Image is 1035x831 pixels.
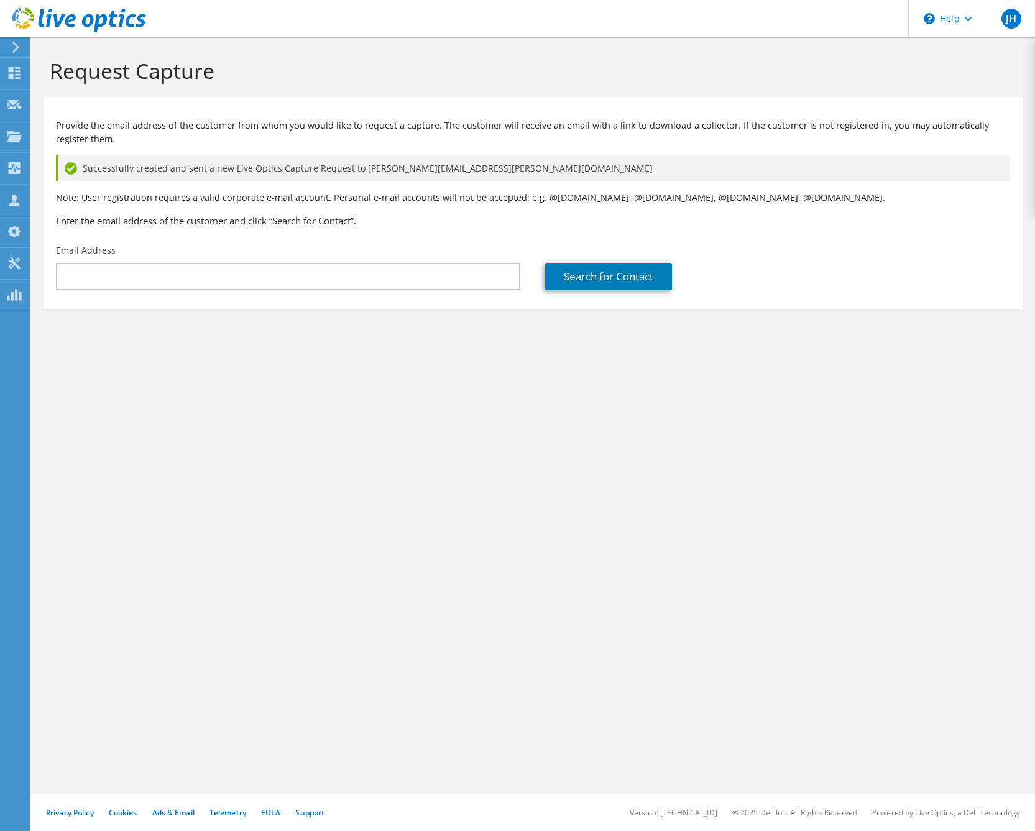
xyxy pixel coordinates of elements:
[209,807,246,818] a: Telemetry
[109,807,137,818] a: Cookies
[56,191,1010,204] p: Note: User registration requires a valid corporate e-mail account. Personal e-mail accounts will ...
[1001,9,1021,29] span: JH
[924,13,935,24] svg: \n
[83,162,653,175] span: Successfully created and sent a new Live Optics Capture Request to [PERSON_NAME][EMAIL_ADDRESS][P...
[630,807,717,818] li: Version: [TECHNICAL_ID]
[261,807,280,818] a: EULA
[295,807,324,818] a: Support
[152,807,195,818] a: Ads & Email
[545,263,672,290] a: Search for Contact
[732,807,857,818] li: © 2025 Dell Inc. All Rights Reserved
[56,214,1010,227] h3: Enter the email address of the customer and click “Search for Contact”.
[56,244,116,257] label: Email Address
[56,119,1010,146] p: Provide the email address of the customer from whom you would like to request a capture. The cust...
[872,807,1020,818] li: Powered by Live Optics, a Dell Technology
[46,807,94,818] a: Privacy Policy
[50,58,1010,84] h1: Request Capture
